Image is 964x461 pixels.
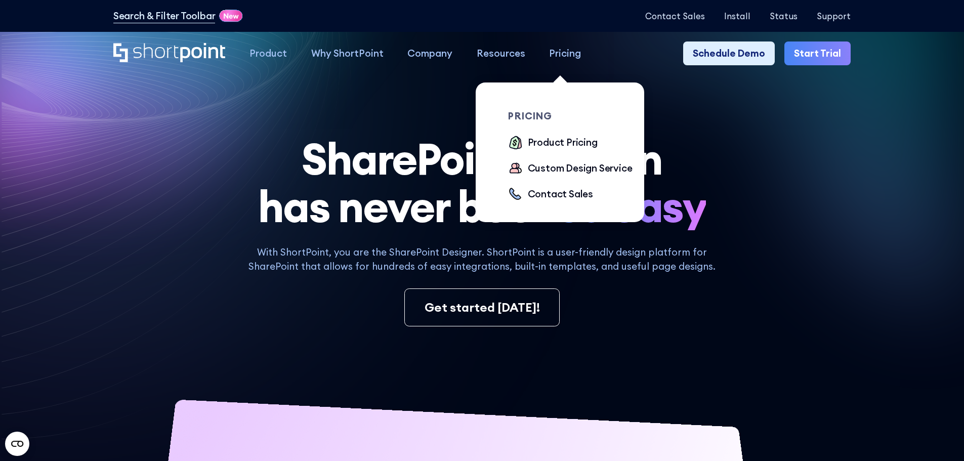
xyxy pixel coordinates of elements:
[238,245,726,274] p: With ShortPoint, you are the SharePoint Designer. ShortPoint is a user-friendly design platform f...
[645,11,705,21] a: Contact Sales
[407,46,452,61] div: Company
[237,41,299,66] a: Product
[770,11,798,21] a: Status
[249,46,287,61] div: Product
[508,111,643,121] div: pricing
[528,161,633,176] div: Custom Design Service
[528,187,594,201] div: Contact Sales
[784,41,851,66] a: Start Trial
[477,46,525,61] div: Resources
[404,288,559,327] a: Get started [DATE]!
[299,41,396,66] a: Why ShortPoint
[683,41,775,66] a: Schedule Demo
[425,299,540,317] div: Get started [DATE]!
[913,412,964,461] iframe: Chat Widget
[311,46,384,61] div: Why ShortPoint
[724,11,750,21] a: Install
[465,41,537,66] a: Resources
[113,135,851,231] h1: SharePoint Design has never been
[817,11,851,21] a: Support
[508,187,593,203] a: Contact Sales
[537,41,594,66] a: Pricing
[528,135,598,150] div: Product Pricing
[5,432,29,456] button: Open CMP widget
[508,135,597,151] a: Product Pricing
[113,9,216,23] a: Search & Filter Toolbar
[395,41,465,66] a: Company
[113,43,225,64] a: Home
[508,161,632,177] a: Custom Design Service
[549,46,581,61] div: Pricing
